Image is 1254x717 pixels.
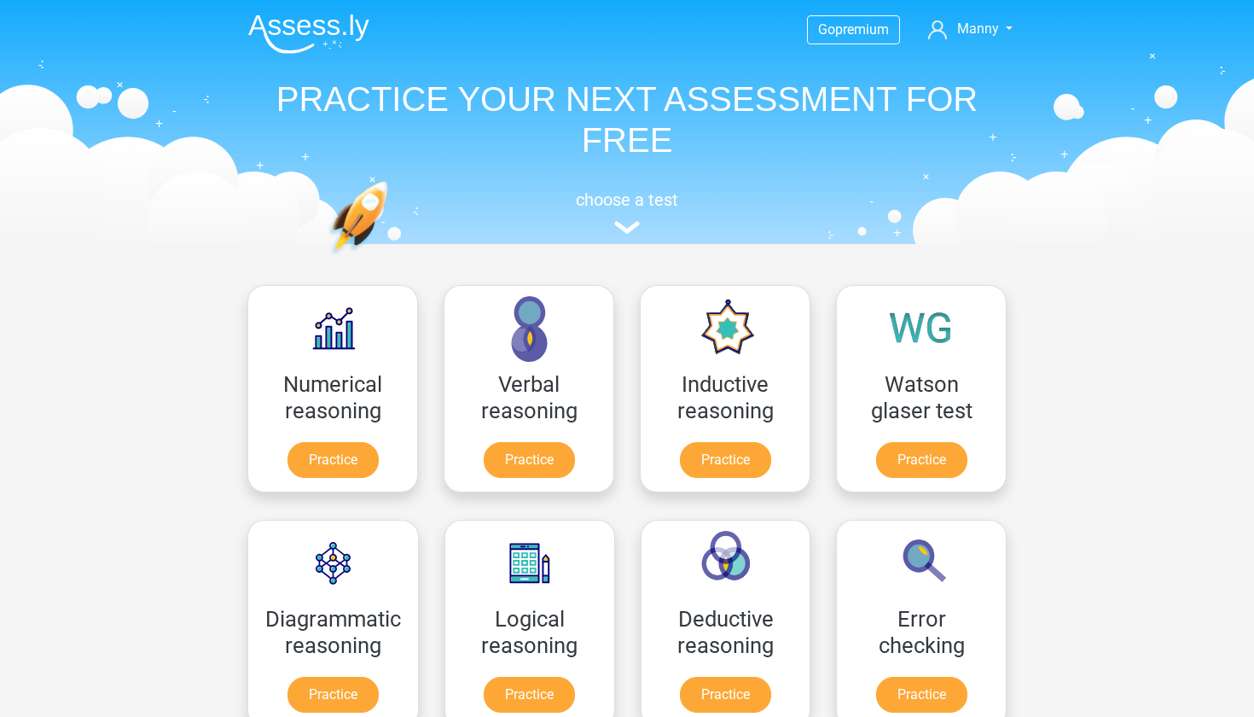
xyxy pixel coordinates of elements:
a: Practice [287,442,379,478]
a: Practice [287,677,379,713]
a: Practice [876,677,967,713]
a: Practice [484,677,575,713]
a: Gopremium [808,18,899,41]
span: Go [818,21,835,38]
a: Manny [921,19,1019,39]
span: premium [835,21,889,38]
a: choose a test [235,189,1019,235]
a: Practice [484,442,575,478]
h5: choose a test [235,189,1019,210]
h1: PRACTICE YOUR NEXT ASSESSMENT FOR FREE [235,79,1019,160]
img: Assessly [248,14,369,54]
a: Practice [680,442,771,478]
span: Manny [957,20,999,37]
a: Practice [680,677,771,713]
img: practice [328,181,454,335]
a: Practice [876,442,967,478]
img: assessment [614,221,640,234]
